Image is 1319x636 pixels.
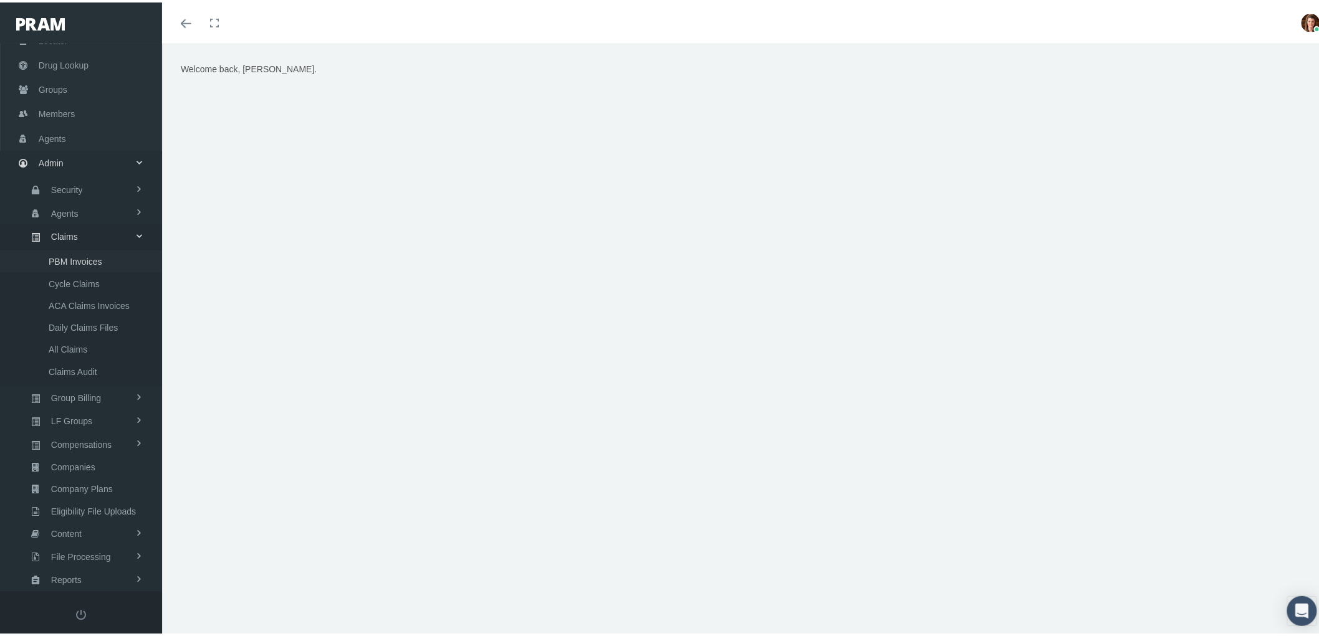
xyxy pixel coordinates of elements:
[51,476,113,497] span: Company Plans
[51,408,92,429] span: LF Groups
[51,224,78,245] span: Claims
[49,359,97,380] span: Claims Audit
[51,498,136,520] span: Eligibility File Uploads
[49,271,100,292] span: Cycle Claims
[49,315,118,336] span: Daily Claims Files
[181,62,317,72] span: Welcome back, [PERSON_NAME].
[39,51,89,75] span: Drug Lookup
[49,249,102,270] span: PBM Invoices
[51,201,79,222] span: Agents
[51,177,83,198] span: Security
[49,336,87,358] span: All Claims
[39,125,66,148] span: Agents
[51,567,82,588] span: Reports
[39,75,67,99] span: Groups
[51,385,101,406] span: Group Billing
[51,544,111,565] span: File Processing
[51,454,95,475] span: Companies
[1287,594,1317,624] div: Open Intercom Messenger
[51,432,112,453] span: Compensations
[39,149,64,173] span: Admin
[51,521,82,542] span: Content
[49,293,130,314] span: ACA Claims Invoices
[39,100,75,123] span: Members
[16,16,65,28] img: PRAM_20_x_78.png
